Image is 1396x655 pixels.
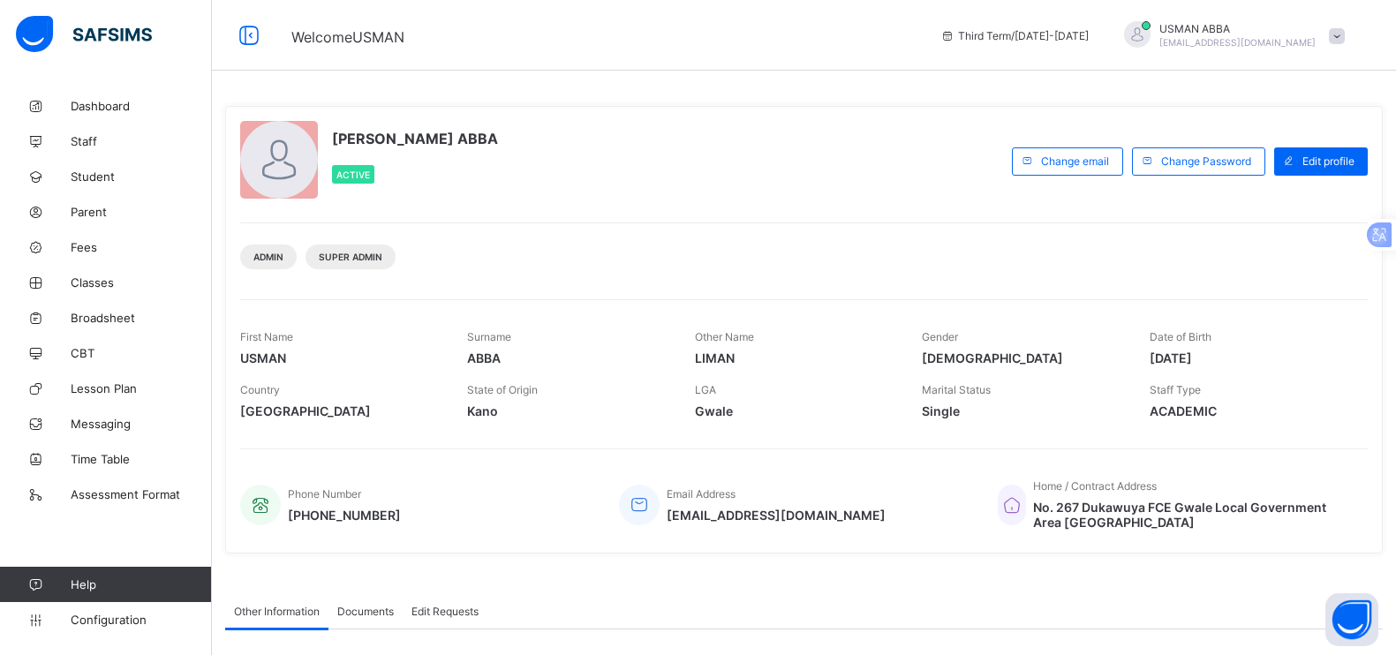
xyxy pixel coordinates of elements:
[695,330,754,343] span: Other Name
[337,605,394,618] span: Documents
[1325,593,1378,646] button: Open asap
[288,508,401,523] span: [PHONE_NUMBER]
[71,577,211,591] span: Help
[71,275,212,290] span: Classes
[1041,154,1109,168] span: Change email
[16,16,152,53] img: safsims
[319,252,382,262] span: Super Admin
[922,383,991,396] span: Marital Status
[695,350,895,365] span: LIMAN
[667,508,886,523] span: [EMAIL_ADDRESS][DOMAIN_NAME]
[1159,37,1316,48] span: [EMAIL_ADDRESS][DOMAIN_NAME]
[240,350,441,365] span: USMAN
[291,28,404,46] span: Welcome USMAN
[1159,22,1316,35] span: USMAN ABBA
[71,311,212,325] span: Broadsheet
[467,403,668,418] span: Kano
[695,383,716,396] span: LGA
[1033,479,1157,493] span: Home / Contract Address
[1161,154,1251,168] span: Change Password
[240,383,280,396] span: Country
[71,346,212,360] span: CBT
[922,330,958,343] span: Gender
[1150,403,1350,418] span: ACADEMIC
[1150,330,1211,343] span: Date of Birth
[253,252,283,262] span: Admin
[71,169,212,184] span: Student
[695,403,895,418] span: Gwale
[336,169,370,180] span: Active
[71,452,212,466] span: Time Table
[288,487,361,501] span: Phone Number
[922,403,1122,418] span: Single
[71,134,212,148] span: Staff
[71,613,211,627] span: Configuration
[71,381,212,395] span: Lesson Plan
[1150,350,1350,365] span: [DATE]
[71,240,212,254] span: Fees
[467,383,538,396] span: State of Origin
[71,487,212,501] span: Assessment Format
[240,403,441,418] span: [GEOGRAPHIC_DATA]
[1150,383,1201,396] span: Staff Type
[240,330,293,343] span: First Name
[1106,21,1354,50] div: USMANABBA
[922,350,1122,365] span: [DEMOGRAPHIC_DATA]
[411,605,479,618] span: Edit Requests
[667,487,736,501] span: Email Address
[467,330,511,343] span: Surname
[940,29,1089,42] span: session/term information
[1302,154,1354,168] span: Edit profile
[467,350,668,365] span: ABBA
[71,205,212,219] span: Parent
[332,130,498,147] span: [PERSON_NAME] ABBA
[234,605,320,618] span: Other Information
[71,417,212,431] span: Messaging
[1033,500,1350,530] span: No. 267 Dukawuya FCE Gwale Local Government Area [GEOGRAPHIC_DATA]
[71,99,212,113] span: Dashboard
